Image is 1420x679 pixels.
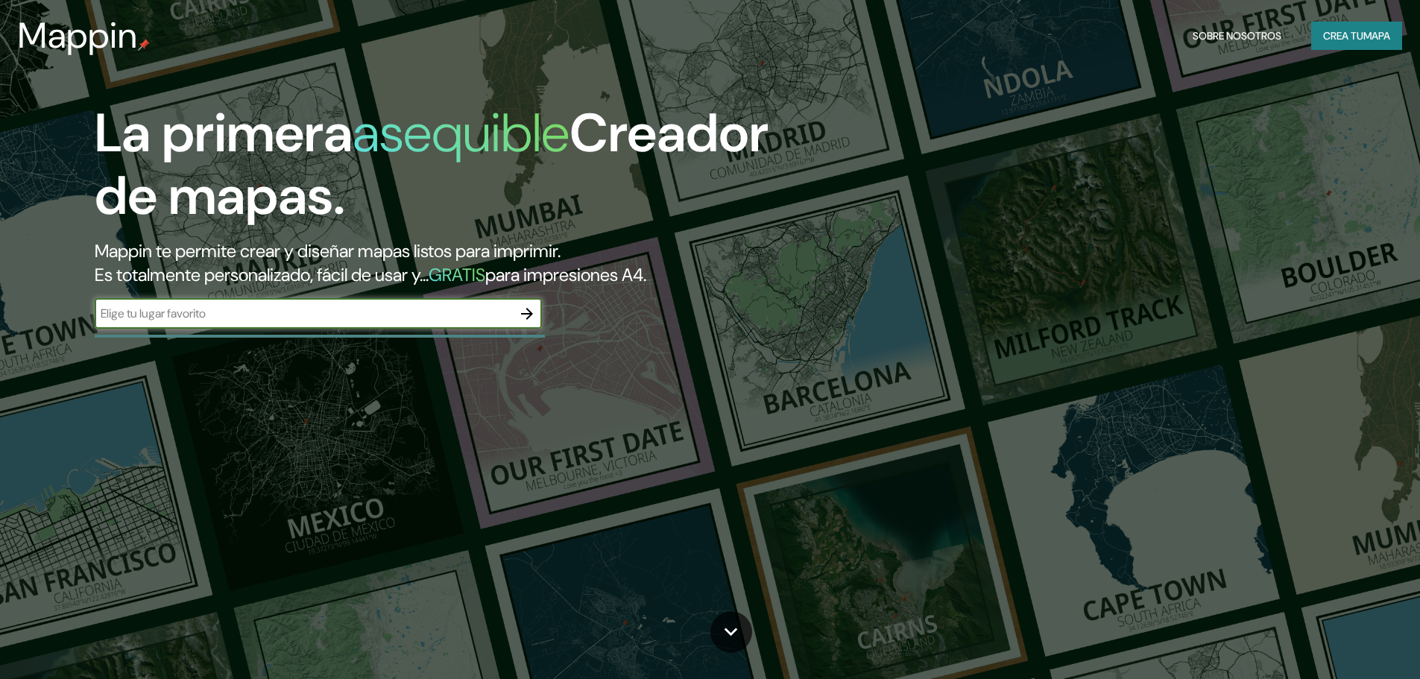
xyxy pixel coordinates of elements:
[95,305,512,322] input: Elige tu lugar favorito
[95,263,429,286] font: Es totalmente personalizado, fácil de usar y...
[429,263,485,286] font: GRATIS
[1187,22,1287,50] button: Sobre nosotros
[1323,29,1363,42] font: Crea tu
[1311,22,1402,50] button: Crea tumapa
[138,39,150,51] img: pin de mapeo
[1193,29,1281,42] font: Sobre nosotros
[18,12,138,59] font: Mappin
[353,98,569,168] font: asequible
[95,98,353,168] font: La primera
[95,98,769,230] font: Creador de mapas.
[485,263,646,286] font: para impresiones A4.
[95,239,561,262] font: Mappin te permite crear y diseñar mapas listos para imprimir.
[1363,29,1390,42] font: mapa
